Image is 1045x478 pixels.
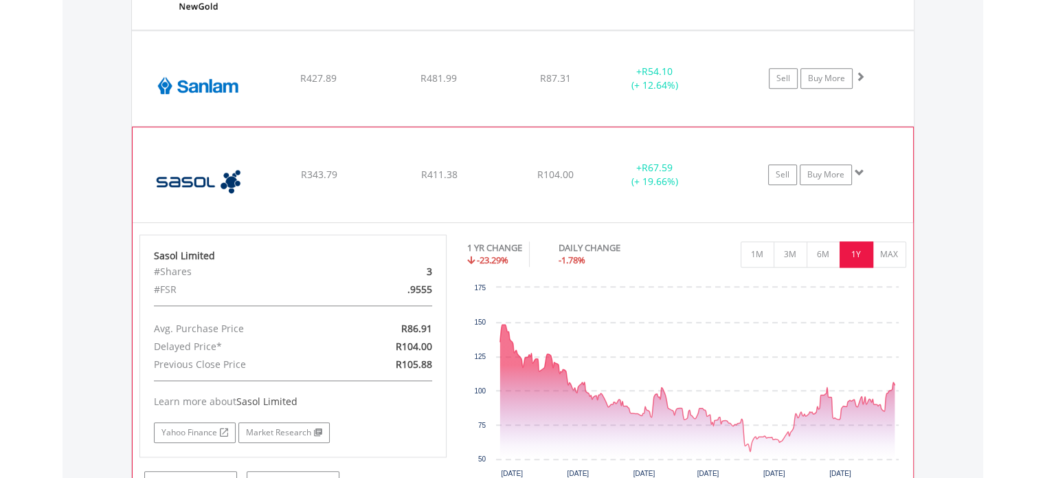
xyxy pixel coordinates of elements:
a: Market Research [238,422,330,443]
div: Learn more about [154,395,433,409]
span: R87.31 [540,72,571,85]
a: Sell [768,164,797,185]
a: Buy More [800,68,853,89]
div: Previous Close Price [144,356,343,373]
text: 50 [478,455,486,463]
span: -23.29% [477,254,508,266]
span: R481.99 [420,72,457,85]
text: 125 [474,353,486,360]
text: 150 [474,318,486,326]
text: [DATE] [829,470,851,477]
span: R86.91 [401,322,432,335]
span: R67.59 [642,161,673,174]
div: .9555 [343,281,442,298]
text: [DATE] [633,470,655,477]
a: Buy More [800,164,852,185]
text: [DATE] [568,470,589,477]
span: R105.88 [396,358,432,371]
div: + (+ 19.66%) [603,161,706,188]
img: EQU.ZA.SLM.png [139,48,257,122]
a: Sell [769,68,798,89]
text: 175 [474,284,486,292]
div: Sasol Limited [154,249,433,263]
div: + (+ 12.64%) [603,65,707,92]
button: 1Y [840,241,873,268]
span: R54.10 [642,65,673,78]
span: R104.00 [396,340,432,353]
div: 3 [343,263,442,281]
span: R343.79 [300,168,337,181]
span: R104.00 [537,168,574,181]
button: 6M [807,241,840,268]
span: R411.38 [420,168,457,181]
span: R427.89 [300,72,337,85]
div: Delayed Price* [144,338,343,356]
img: EQU.ZA.SOL.png [139,144,258,219]
button: MAX [873,241,906,268]
button: 1M [741,241,774,268]
text: [DATE] [763,470,785,477]
button: 3M [774,241,807,268]
text: 100 [474,387,486,395]
text: 75 [478,422,486,429]
div: #FSR [144,281,343,298]
div: Avg. Purchase Price [144,320,343,338]
span: Sasol Limited [236,395,297,408]
div: 1 YR CHANGE [467,241,522,254]
div: #Shares [144,263,343,281]
div: DAILY CHANGE [559,241,668,254]
text: [DATE] [697,470,719,477]
span: -1.78% [559,254,585,266]
a: Yahoo Finance [154,422,236,443]
text: [DATE] [501,470,523,477]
